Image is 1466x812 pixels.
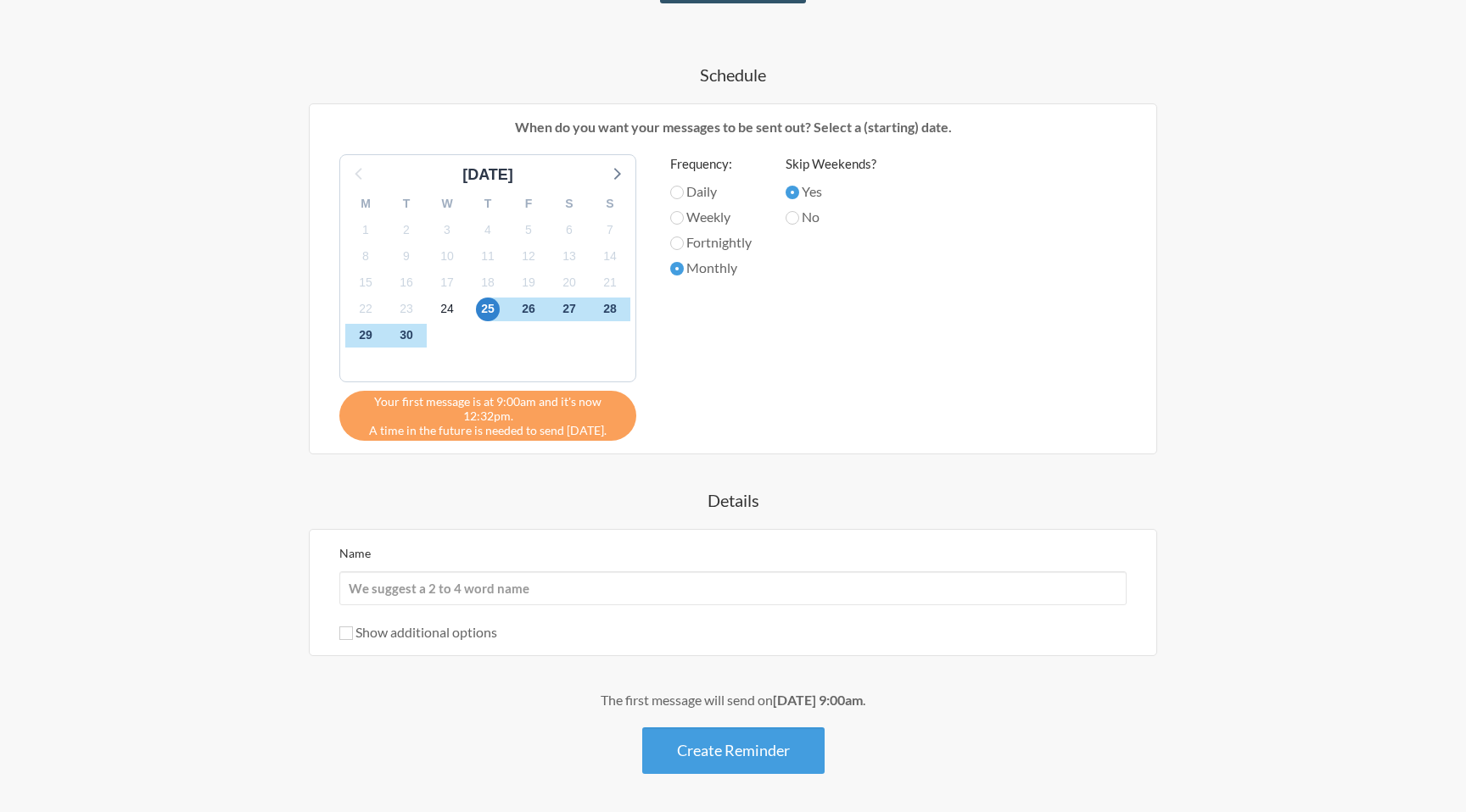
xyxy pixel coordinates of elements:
[352,394,624,423] span: Your first message is at 9:00am and it's now 12:32pm.
[670,211,684,225] input: Weekly
[339,626,353,640] input: Show additional options
[476,244,500,268] span: Saturday 11 October 2025
[339,571,1127,605] input: We suggest a 2 to 4 word name
[670,236,684,250] input: Fortnightly
[386,191,427,217] div: T
[354,218,378,242] span: Wednesday 1 October 2025
[394,298,418,321] span: Thursday 23 October 2025
[517,218,540,242] span: Sunday 5 October 2025
[339,624,497,640] label: Show additional options
[773,692,863,708] strong: [DATE] 9:00am
[467,191,508,217] div: T
[354,298,378,321] span: Wednesday 22 October 2025
[508,191,549,217] div: F
[394,218,418,242] span: Thursday 2 October 2025
[394,244,418,268] span: Thursday 9 October 2025
[517,271,540,295] span: Sunday 19 October 2025
[394,271,418,295] span: Thursday 16 October 2025
[339,546,371,560] label: Name
[394,324,418,348] span: Thursday 30 October 2025
[670,181,752,202] label: Daily
[354,244,378,268] span: Wednesday 8 October 2025
[241,488,1225,512] h4: Details
[786,181,876,202] label: Yes
[456,164,520,186] div: [DATE]
[598,298,622,321] span: Tuesday 28 October 2025
[435,244,459,268] span: Friday 10 October 2025
[517,298,540,321] span: Sunday 26 October 2025
[339,391,636,441] div: A time in the future is needed to send [DATE].
[557,298,581,321] span: Monday 27 October 2025
[435,271,459,295] span: Friday 17 October 2025
[476,271,500,295] span: Saturday 18 October 2025
[476,218,500,242] span: Saturday 4 October 2025
[557,244,581,268] span: Monday 13 October 2025
[517,244,540,268] span: Sunday 12 October 2025
[427,191,467,217] div: W
[670,186,684,199] input: Daily
[345,191,386,217] div: M
[241,63,1225,86] h4: Schedule
[322,117,1144,137] p: When do you want your messages to be sent out? Select a (starting) date.
[598,244,622,268] span: Tuesday 14 October 2025
[670,207,752,227] label: Weekly
[435,218,459,242] span: Friday 3 October 2025
[241,690,1225,710] div: The first message will send on .
[557,271,581,295] span: Monday 20 October 2025
[786,154,876,174] label: Skip Weekends?
[354,324,378,348] span: Wednesday 29 October 2025
[598,218,622,242] span: Tuesday 7 October 2025
[598,271,622,295] span: Tuesday 21 October 2025
[435,298,459,321] span: Friday 24 October 2025
[670,258,752,278] label: Monthly
[476,298,500,321] span: Saturday 25 October 2025
[670,232,752,253] label: Fortnightly
[642,727,825,774] button: Create Reminder
[786,186,799,199] input: Yes
[670,262,684,275] input: Monthly
[670,154,752,174] label: Frequency:
[786,211,799,225] input: No
[786,207,876,227] label: No
[557,218,581,242] span: Monday 6 October 2025
[590,191,630,217] div: S
[549,191,590,217] div: S
[354,271,378,295] span: Wednesday 15 October 2025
